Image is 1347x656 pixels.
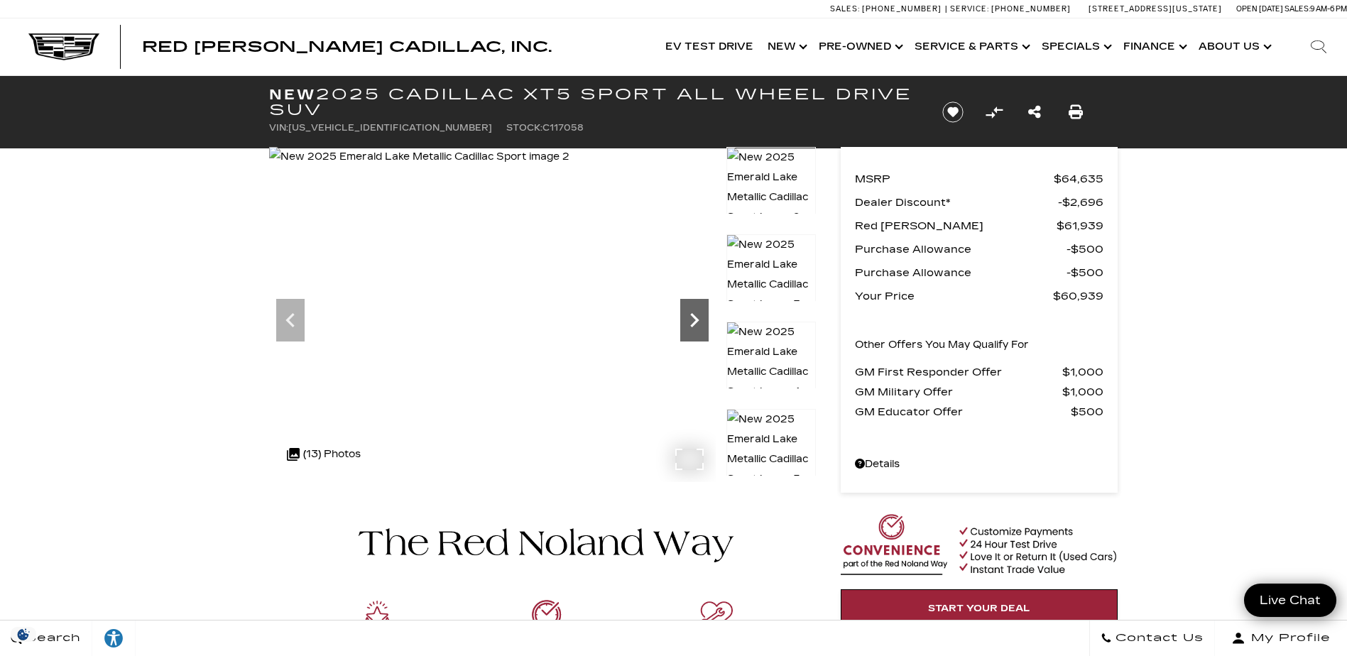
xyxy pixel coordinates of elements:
[28,33,99,60] img: Cadillac Dark Logo with Cadillac White Text
[1285,4,1310,13] span: Sales:
[1069,102,1083,122] a: Print this New 2025 Cadillac XT5 Sport All Wheel Drive SUV
[92,628,135,649] div: Explore your accessibility options
[269,123,288,133] span: VIN:
[855,216,1057,236] span: Red [PERSON_NAME]
[855,362,1062,382] span: GM First Responder Offer
[1236,4,1283,13] span: Open [DATE]
[269,87,919,118] h1: 2025 Cadillac XT5 Sport All Wheel Drive SUV
[506,123,542,133] span: Stock:
[830,5,945,13] a: Sales: [PHONE_NUMBER]
[1215,621,1347,656] button: Open user profile menu
[1245,628,1331,648] span: My Profile
[658,18,760,75] a: EV Test Drive
[855,402,1071,422] span: GM Educator Offer
[1067,239,1103,259] span: $500
[760,18,812,75] a: New
[1310,4,1347,13] span: 9 AM-6 PM
[1058,192,1103,212] span: $2,696
[907,18,1035,75] a: Service & Parts
[855,169,1103,189] a: MSRP $64,635
[1053,286,1103,306] span: $60,939
[280,437,368,471] div: (13) Photos
[542,123,584,133] span: C117058
[950,4,989,13] span: Service:
[855,263,1067,283] span: Purchase Allowance
[945,5,1074,13] a: Service: [PHONE_NUMBER]
[269,86,316,103] strong: New
[1253,592,1328,608] span: Live Chat
[1112,628,1204,648] span: Contact Us
[726,322,816,403] img: New 2025 Emerald Lake Metallic Cadillac Sport image 4
[937,101,969,124] button: Save vehicle
[1244,584,1336,617] a: Live Chat
[991,4,1071,13] span: [PHONE_NUMBER]
[855,382,1062,402] span: GM Military Offer
[142,38,552,55] span: Red [PERSON_NAME] Cadillac, Inc.
[855,335,1029,355] p: Other Offers You May Qualify For
[726,147,816,228] img: New 2025 Emerald Lake Metallic Cadillac Sport image 2
[276,299,305,341] div: Previous
[812,18,907,75] a: Pre-Owned
[1062,382,1103,402] span: $1,000
[1062,362,1103,382] span: $1,000
[830,4,860,13] span: Sales:
[855,382,1103,402] a: GM Military Offer $1,000
[726,409,816,490] img: New 2025 Emerald Lake Metallic Cadillac Sport image 5
[855,286,1053,306] span: Your Price
[680,299,709,341] div: Next
[7,627,40,642] img: Opt-Out Icon
[726,234,816,315] img: New 2025 Emerald Lake Metallic Cadillac Sport image 3
[92,621,136,656] a: Explore your accessibility options
[855,362,1103,382] a: GM First Responder Offer $1,000
[862,4,942,13] span: [PHONE_NUMBER]
[1089,621,1215,656] a: Contact Us
[1089,4,1222,13] a: [STREET_ADDRESS][US_STATE]
[1191,18,1276,75] a: About Us
[983,102,1005,123] button: Compare Vehicle
[1116,18,1191,75] a: Finance
[855,192,1058,212] span: Dealer Discount*
[855,454,1103,474] a: Details
[1067,263,1103,283] span: $500
[1035,18,1116,75] a: Specials
[855,402,1103,422] a: GM Educator Offer $500
[288,123,492,133] span: [US_VEHICLE_IDENTIFICATION_NUMBER]
[841,589,1118,628] a: Start Your Deal
[1071,402,1103,422] span: $500
[142,40,552,54] a: Red [PERSON_NAME] Cadillac, Inc.
[22,628,81,648] span: Search
[269,147,569,167] img: New 2025 Emerald Lake Metallic Cadillac Sport image 2
[855,216,1103,236] a: Red [PERSON_NAME] $61,939
[855,169,1054,189] span: MSRP
[1057,216,1103,236] span: $61,939
[855,192,1103,212] a: Dealer Discount* $2,696
[1054,169,1103,189] span: $64,635
[855,239,1103,259] a: Purchase Allowance $500
[928,603,1030,614] span: Start Your Deal
[7,627,40,642] section: Click to Open Cookie Consent Modal
[855,239,1067,259] span: Purchase Allowance
[1028,102,1041,122] a: Share this New 2025 Cadillac XT5 Sport All Wheel Drive SUV
[855,286,1103,306] a: Your Price $60,939
[855,263,1103,283] a: Purchase Allowance $500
